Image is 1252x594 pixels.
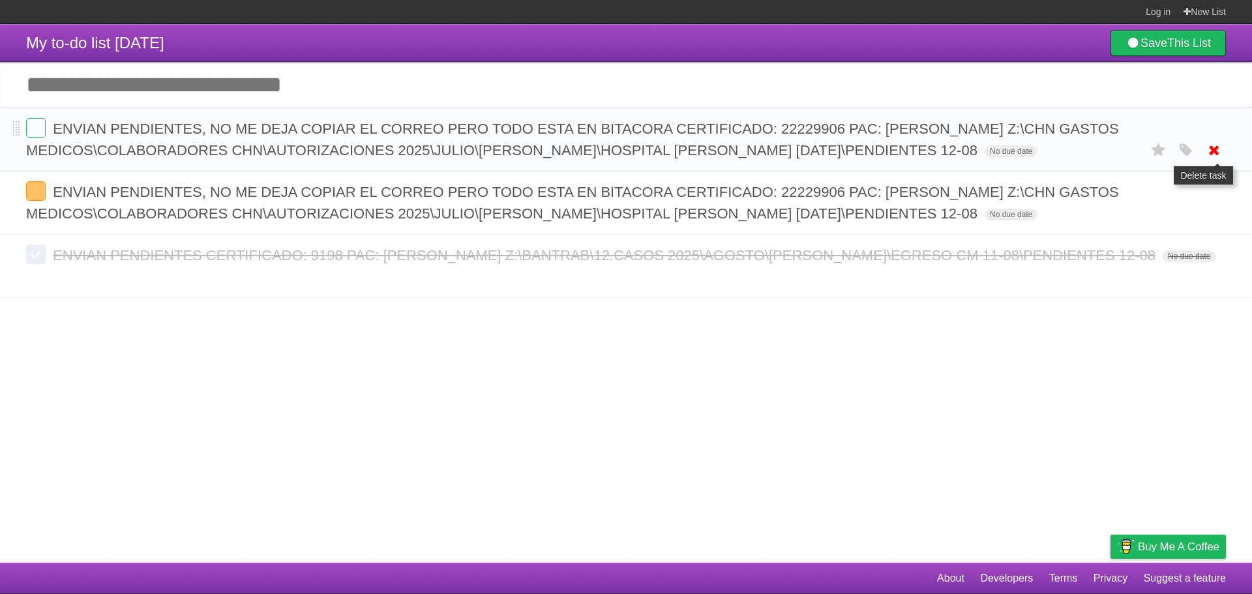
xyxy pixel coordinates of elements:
[1146,140,1171,161] label: Star task
[1163,250,1215,262] span: No due date
[26,121,1119,158] span: ENVIAN PENDIENTES, NO ME DEJA COPIAR EL CORREO PERO TODO ESTA EN BITACORA CERTIFICADO: 22229906 P...
[1138,535,1219,558] span: Buy me a coffee
[1094,566,1127,591] a: Privacy
[53,247,1159,263] span: ENVIAN PENDIENTES CERTIFICADO: 9198 PAC: [PERSON_NAME] Z:\BANTRAB\12.CASOS 2025\AGOSTO\[PERSON_NA...
[985,209,1037,220] span: No due date
[985,145,1037,157] span: No due date
[1110,30,1226,56] a: SaveThis List
[26,245,46,264] label: Done
[26,118,46,138] label: Done
[980,566,1033,591] a: Developers
[937,566,964,591] a: About
[1110,535,1226,559] a: Buy me a coffee
[1144,566,1226,591] a: Suggest a feature
[1117,535,1135,557] img: Buy me a coffee
[26,34,164,52] span: My to-do list [DATE]
[1049,566,1078,591] a: Terms
[26,184,1119,222] span: ENVIAN PENDIENTES, NO ME DEJA COPIAR EL CORREO PERO TODO ESTA EN BITACORA CERTIFICADO: 22229906 P...
[1167,37,1211,50] b: This List
[26,181,46,201] label: Done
